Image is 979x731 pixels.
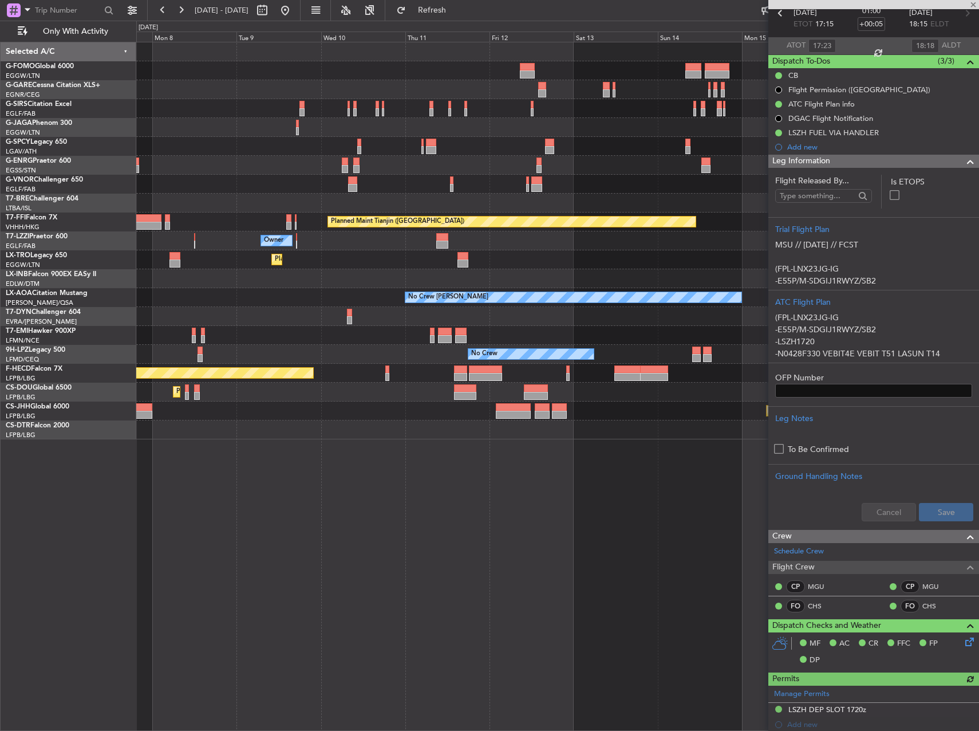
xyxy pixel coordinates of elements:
[6,214,26,221] span: T7-FFI
[787,40,806,52] span: ATOT
[891,176,972,188] label: Is ETOPS
[6,63,35,70] span: G-FOMO
[775,223,972,235] div: Trial Flight Plan
[788,70,798,80] div: CB
[6,233,29,240] span: T7-LZZI
[6,384,33,391] span: CS-DOU
[6,176,83,183] a: G-VNORChallenger 650
[6,72,40,80] a: EGGW/LTN
[772,155,830,168] span: Leg Information
[6,120,72,127] a: G-JAGAPhenom 300
[6,195,78,202] a: T7-BREChallenger 604
[236,32,321,42] div: Tue 9
[6,252,30,259] span: LX-TRO
[775,263,972,275] p: (FPL-LNX23JG-IG
[6,204,31,213] a: LTBA/ISL
[788,443,849,455] label: To Be Confirmed
[6,63,74,70] a: G-FOMOGlobal 6000
[794,7,817,19] span: [DATE]
[787,142,973,152] div: Add new
[775,412,972,425] div: Leg Notes
[775,296,972,308] div: ATC Flight Plan
[6,82,100,89] a: G-GARECessna Citation XLS+
[6,298,73,307] a: [PERSON_NAME]/QSA
[922,601,948,611] a: CHS
[788,99,855,109] div: ATC Flight Plan info
[30,27,121,36] span: Only With Activity
[6,223,40,231] a: VHHH/HKG
[408,289,488,306] div: No Crew [PERSON_NAME]
[742,32,826,42] div: Mon 15
[775,470,972,482] div: Ground Handling Notes
[6,185,35,194] a: EGLF/FAB
[810,655,820,666] span: DP
[405,32,490,42] div: Thu 11
[6,365,31,372] span: F-HECD
[6,328,28,335] span: T7-EMI
[408,6,456,14] span: Refresh
[909,7,933,19] span: [DATE]
[6,403,30,410] span: CS-JHH
[6,166,36,175] a: EGSS/STN
[6,91,40,99] a: EGNR/CEG
[772,55,830,68] span: Dispatch To-Dos
[6,147,37,156] a: LGAV/ATH
[839,638,850,650] span: AC
[152,32,236,42] div: Mon 8
[775,175,872,187] span: Flight Released By...
[6,101,27,108] span: G-SIRS
[786,580,805,593] div: CP
[331,213,464,230] div: Planned Maint Tianjin ([GEOGRAPHIC_DATA])
[808,601,834,611] a: CHS
[901,600,919,612] div: FO
[391,1,460,19] button: Refresh
[6,431,35,439] a: LFPB/LBG
[815,19,834,30] span: 17:15
[6,101,72,108] a: G-SIRSCitation Excel
[922,581,948,592] a: MGU
[775,324,972,336] p: -E55P/M-SDGIJ1RWYZ/SB2
[658,32,742,42] div: Sun 14
[775,239,858,250] span: MSU // [DATE] // FCST
[6,280,40,288] a: EDLW/DTM
[176,383,357,400] div: Planned Maint [GEOGRAPHIC_DATA] ([GEOGRAPHIC_DATA])
[195,5,248,15] span: [DATE] - [DATE]
[6,393,35,402] a: LFPB/LBG
[862,6,881,17] span: 01:00
[6,422,69,429] a: CS-DTRFalcon 2000
[775,348,972,372] p: -N0428F330 VEBIT4E VEBIT T51 LASUN T14 MOROK DCT PENDU DCT JAVVU
[938,55,954,67] span: (3/3)
[6,309,31,316] span: T7-DYN
[574,32,658,42] div: Sat 13
[6,374,35,383] a: LFPB/LBG
[6,328,76,335] a: T7-EMIHawker 900XP
[490,32,574,42] div: Fri 12
[788,85,930,95] div: Flight Permission ([GEOGRAPHIC_DATA])
[6,128,40,137] a: EGGW/LTN
[775,275,972,287] p: -E55P/M-SDGIJ1RWYZ/SB2
[810,638,820,650] span: MF
[139,23,158,33] div: [DATE]
[6,347,29,353] span: 9H-LPZ
[6,252,67,259] a: LX-TROLegacy 650
[6,261,40,269] a: EGGW/LTN
[6,336,40,345] a: LFMN/NCE
[772,619,881,632] span: Dispatch Checks and Weather
[6,384,72,391] a: CS-DOUGlobal 6500
[264,232,283,249] div: Owner
[6,109,35,118] a: EGLF/FAB
[6,271,28,278] span: LX-INB
[6,355,39,364] a: LFMD/CEQ
[808,581,834,592] a: MGU
[786,600,805,612] div: FO
[772,530,792,543] span: Crew
[774,546,824,557] a: Schedule Crew
[775,312,972,324] p: (FPL-LNX23JG-IG
[6,309,81,316] a: T7-DYNChallenger 604
[6,412,35,420] a: LFPB/LBG
[275,251,350,268] div: Planned Maint Dusseldorf
[6,120,32,127] span: G-JAGA
[6,242,35,250] a: EGLF/FAB
[788,128,879,137] div: LSZH FUEL VIA HANDLER
[869,638,878,650] span: CR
